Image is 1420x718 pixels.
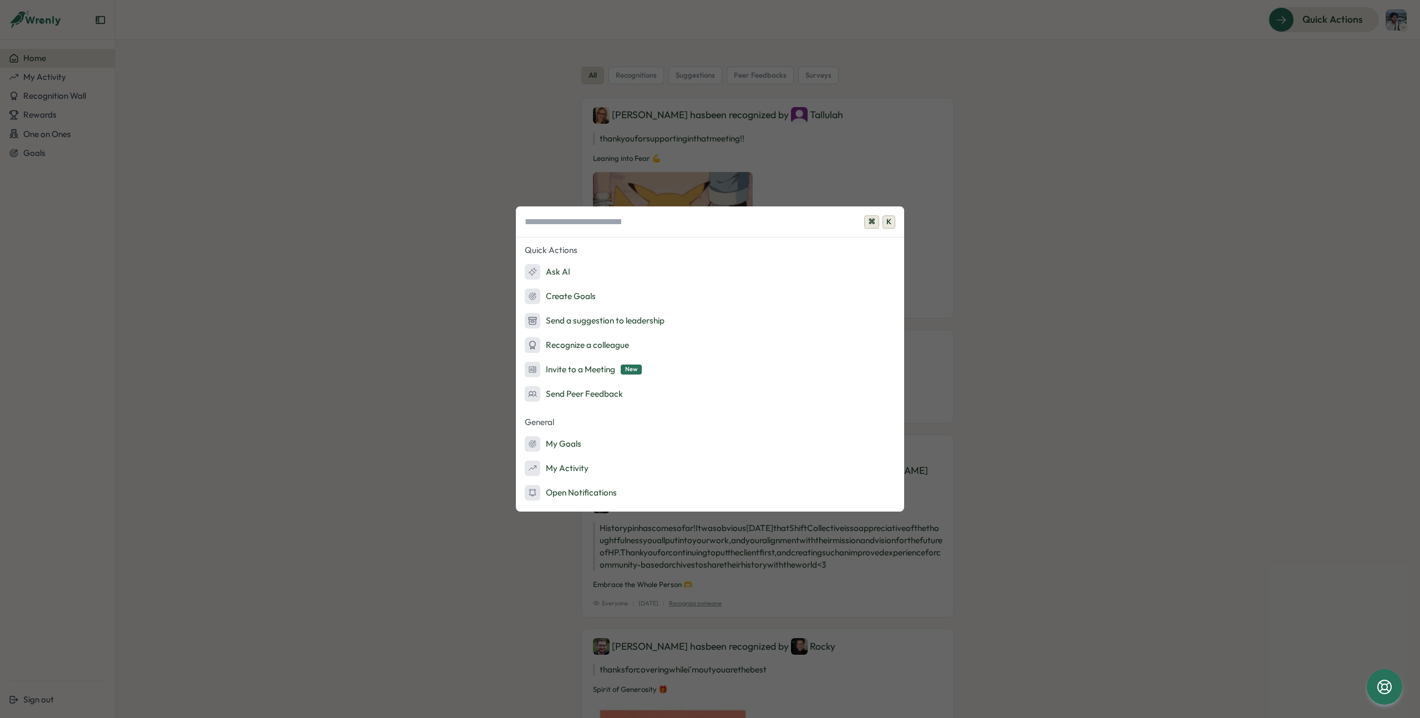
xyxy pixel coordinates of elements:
div: Send Peer Feedback [525,386,623,402]
button: Create Goals [516,285,904,307]
button: Send Peer Feedback [516,383,904,405]
p: General [516,414,904,431]
div: Invite to a Meeting [525,362,642,377]
button: Recognize a colleague [516,334,904,356]
span: K [883,215,895,229]
button: Ask AI [516,261,904,283]
div: Create Goals [525,289,596,304]
div: Open Notifications [525,485,617,500]
span: ⌘ [864,215,879,229]
div: Send a suggestion to leadership [525,313,665,328]
p: Quick Actions [516,242,904,259]
div: Ask AI [525,264,570,280]
button: Open Notifications [516,482,904,504]
button: My Goals [516,433,904,455]
div: Recognize a colleague [525,337,629,353]
button: My Activity [516,457,904,479]
span: New [621,365,642,374]
div: My Goals [525,436,581,452]
div: My Activity [525,461,589,476]
button: Invite to a MeetingNew [516,358,904,381]
button: Send a suggestion to leadership [516,310,904,332]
